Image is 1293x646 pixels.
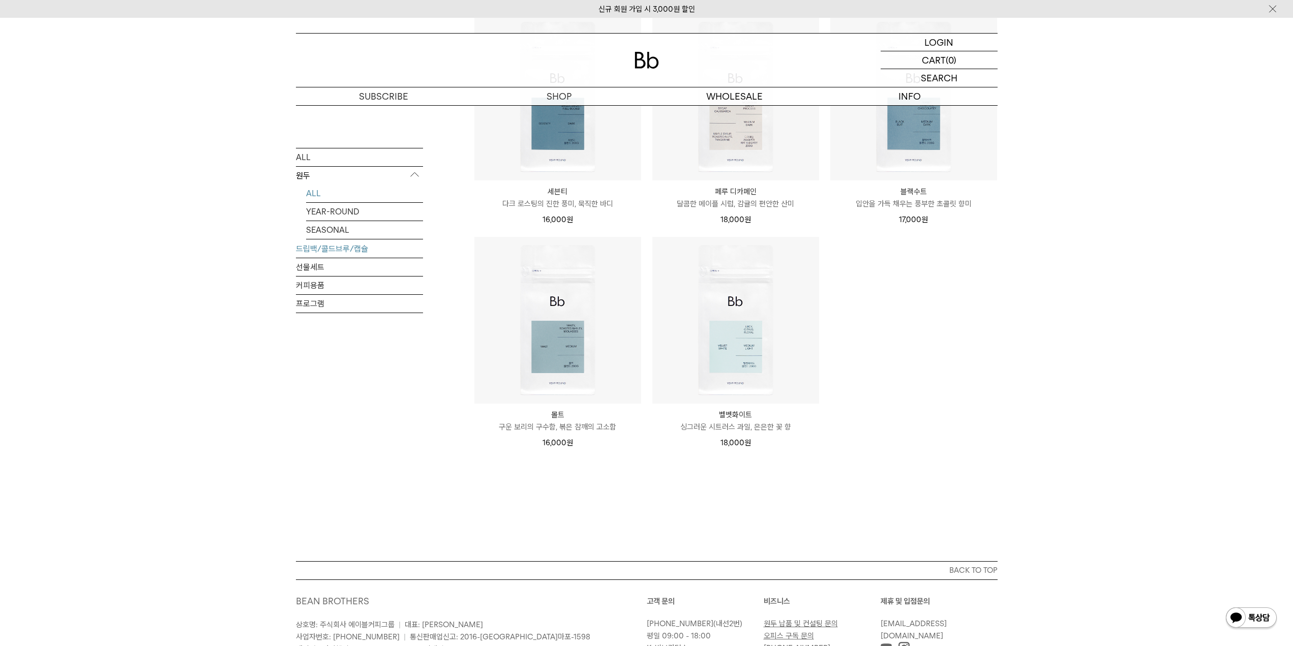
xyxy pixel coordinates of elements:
img: 몰트 [474,237,641,404]
p: 입안을 가득 채우는 풍부한 초콜릿 향미 [830,198,997,210]
a: SHOP [471,87,647,105]
p: 제휴 및 입점문의 [881,595,998,607]
p: 세븐티 [474,186,641,198]
p: 달콤한 메이플 시럽, 감귤의 편안한 산미 [652,198,819,210]
p: (0) [946,51,956,69]
p: INFO [822,87,998,105]
p: 구운 보리의 구수함, 볶은 참깨의 고소함 [474,421,641,433]
a: [EMAIL_ADDRESS][DOMAIN_NAME] [881,619,947,640]
a: BEAN BROTHERS [296,596,369,606]
span: 17,000 [899,215,928,224]
a: ALL [306,184,423,202]
span: 원 [744,438,751,447]
a: SUBSCRIBE [296,87,471,105]
span: | [399,620,401,629]
p: 싱그러운 시트러스 과일, 은은한 꽃 향 [652,421,819,433]
span: 원 [744,215,751,224]
p: (내선2번) [647,618,759,630]
p: 원두 [296,166,423,184]
a: 오피스 구독 문의 [764,631,814,640]
button: BACK TO TOP [296,561,998,579]
a: 세븐티 다크 로스팅의 진한 풍미, 묵직한 바디 [474,186,641,210]
a: 페루 디카페인 달콤한 메이플 시럽, 감귤의 편안한 산미 [652,186,819,210]
span: 대표: [PERSON_NAME] [405,620,483,629]
p: WHOLESALE [647,87,822,105]
span: 통신판매업신고: 2016-[GEOGRAPHIC_DATA]마포-1598 [410,632,590,641]
span: | [404,632,406,641]
span: 18,000 [720,215,751,224]
a: YEAR-ROUND [306,202,423,220]
p: 블랙수트 [830,186,997,198]
img: 카카오톡 채널 1:1 채팅 버튼 [1225,606,1278,631]
p: CART [922,51,946,69]
a: 프로그램 [296,294,423,312]
p: 고객 문의 [647,595,764,607]
a: 선물세트 [296,258,423,275]
p: LOGIN [924,34,953,51]
p: 벨벳화이트 [652,409,819,421]
a: 원두 납품 및 컨설팅 문의 [764,619,838,628]
span: 원 [921,215,928,224]
a: LOGIN [881,34,998,51]
span: 원 [566,438,573,447]
span: 16,000 [543,215,573,224]
a: SEASONAL [306,221,423,238]
p: 비즈니스 [764,595,881,607]
a: CART (0) [881,51,998,69]
a: 벨벳화이트 싱그러운 시트러스 과일, 은은한 꽃 향 [652,409,819,433]
a: 드립백/콜드브루/캡슐 [296,239,423,257]
a: [PHONE_NUMBER] [647,619,713,628]
span: 18,000 [720,438,751,447]
p: 페루 디카페인 [652,186,819,198]
span: 사업자번호: [PHONE_NUMBER] [296,632,400,641]
p: 평일 09:00 - 18:00 [647,630,759,642]
img: 벨벳화이트 [652,237,819,404]
a: 블랙수트 입안을 가득 채우는 풍부한 초콜릿 향미 [830,186,997,210]
p: 다크 로스팅의 진한 풍미, 묵직한 바디 [474,198,641,210]
p: SEARCH [921,69,957,87]
span: 16,000 [543,438,573,447]
a: 신규 회원 가입 시 3,000원 할인 [598,5,695,14]
img: 로고 [635,52,659,69]
p: 몰트 [474,409,641,421]
a: 커피용품 [296,276,423,294]
a: 몰트 구운 보리의 구수함, 볶은 참깨의 고소함 [474,409,641,433]
a: ALL [296,148,423,166]
span: 상호명: 주식회사 에이블커피그룹 [296,620,395,629]
span: 원 [566,215,573,224]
